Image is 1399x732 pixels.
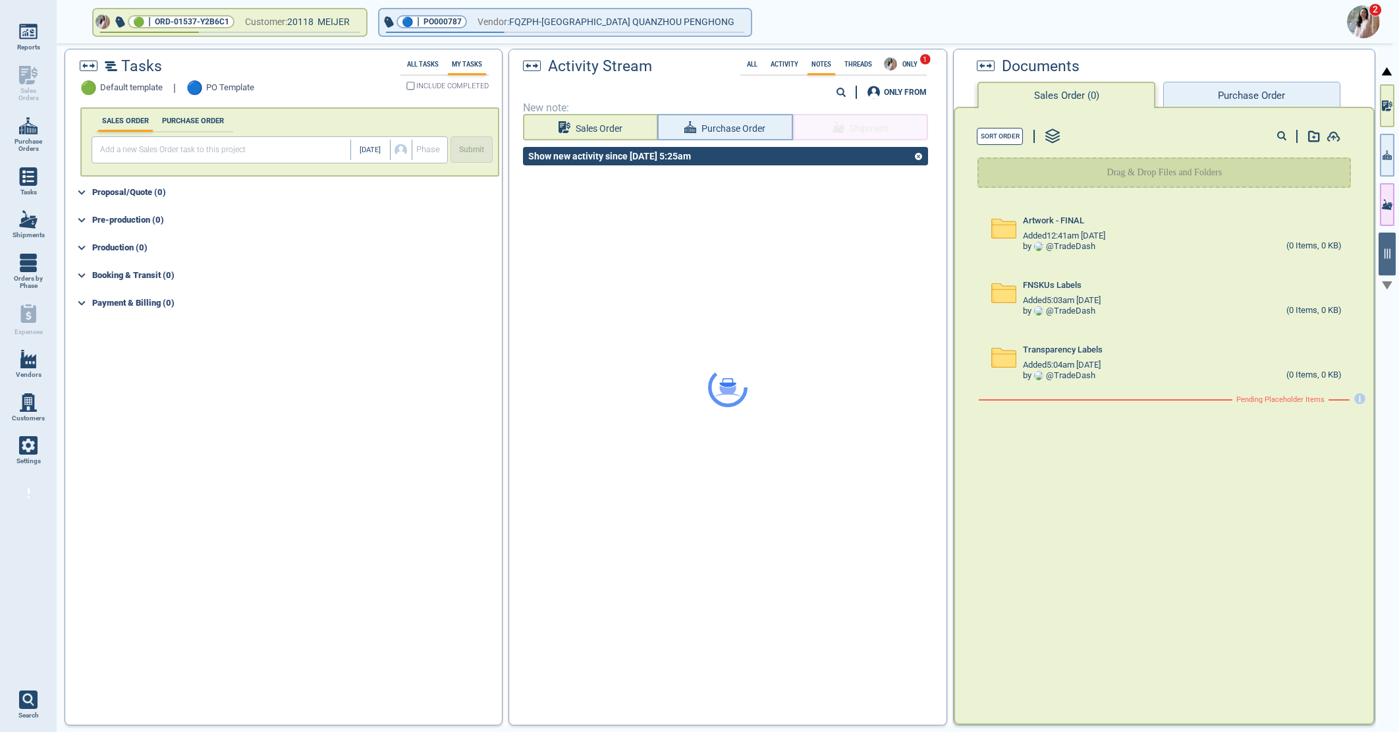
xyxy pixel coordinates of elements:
div: by @ TradeDash [1023,371,1095,381]
span: PO000787 [424,15,462,28]
span: | [148,15,151,28]
label: My Tasks [448,61,486,68]
div: (0 Items, 0 KB) [1286,241,1342,252]
span: FNSKUs Labels [1023,281,1082,291]
span: Customer: [245,14,287,30]
label: PURCHASE ORDER [158,117,228,125]
span: Search [18,712,39,719]
button: Avatar🟢|ORD-01537-Y2B6C1Customer:20118 MEIJER [94,9,366,36]
span: Customers [12,414,45,422]
span: 20118 [287,14,317,30]
span: 🔵 [402,18,413,26]
img: Avatar [1347,5,1380,38]
span: Artwork - FINAL [1023,216,1084,226]
span: PO Template [206,83,254,93]
div: by @ TradeDash [1023,242,1095,252]
button: Sales Order (0) [977,82,1155,108]
img: menu_icon [19,350,38,368]
img: menu_icon [19,254,38,272]
div: Production (0) [92,237,500,258]
span: Documents [1002,58,1080,75]
label: All Tasks [403,61,443,68]
span: Added 12:41am [DATE] [1023,231,1105,241]
span: 🔵 [186,80,203,96]
span: Purchase Orders [11,138,46,153]
span: | [173,82,176,94]
span: ORD-01537-Y2B6C1 [155,15,229,28]
div: by @ TradeDash [1023,306,1095,316]
span: 🟢 [133,18,144,26]
span: Orders by Phase [11,275,46,290]
span: Settings [16,457,41,465]
span: FQZPH-[GEOGRAPHIC_DATA] QUANZHOU PENGHONG [509,14,734,30]
img: add-document [1327,131,1340,142]
input: Add a new Sales Order task to this project [95,140,350,160]
img: menu_icon [19,436,38,455]
label: SALES ORDER [98,117,153,125]
div: (0 Items, 0 KB) [1286,306,1342,316]
span: Tasks [20,188,37,196]
div: Payment & Billing (0) [92,293,500,314]
span: Pending Placeholder Items [1236,396,1325,405]
span: Phase [416,145,440,155]
img: add-document [1308,130,1320,142]
img: timeline2 [105,61,117,71]
img: Avatar [1034,242,1043,251]
img: Avatar [1034,371,1043,380]
span: Transparency Labels [1023,345,1103,355]
div: Proposal/Quote (0) [92,182,500,203]
span: 2 [1369,3,1382,16]
span: 🟢 [80,80,97,96]
span: [DATE] [360,146,381,155]
span: Shipments [13,231,45,239]
div: (0 Items, 0 KB) [1286,370,1342,381]
span: Vendor: [478,14,509,30]
span: Added 5:04am [DATE] [1023,360,1101,370]
span: INCLUDE COMPLETED [416,83,489,90]
span: Tasks [121,58,162,75]
img: Avatar [96,14,110,29]
img: menu_icon [19,117,38,135]
button: 🔵|PO000787Vendor:FQZPH-[GEOGRAPHIC_DATA] QUANZHOU PENGHONG [379,9,751,36]
img: menu_icon [19,210,38,229]
span: MEIJER [317,16,350,27]
img: menu_icon [19,22,38,41]
span: | [417,15,420,28]
img: menu_icon [19,167,38,186]
button: Sort Order [977,128,1023,145]
img: Avatar [1034,306,1043,316]
div: Booking & Transit (0) [92,265,500,286]
span: Vendors [16,371,41,379]
span: Default template [100,83,163,93]
span: Reports [17,43,40,51]
img: menu_icon [19,393,38,412]
span: Added 5:03am [DATE] [1023,296,1101,306]
button: Purchase Order [1163,82,1340,108]
p: Drag & Drop Files and Folders [1107,166,1222,179]
div: Pre-production (0) [92,210,500,231]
